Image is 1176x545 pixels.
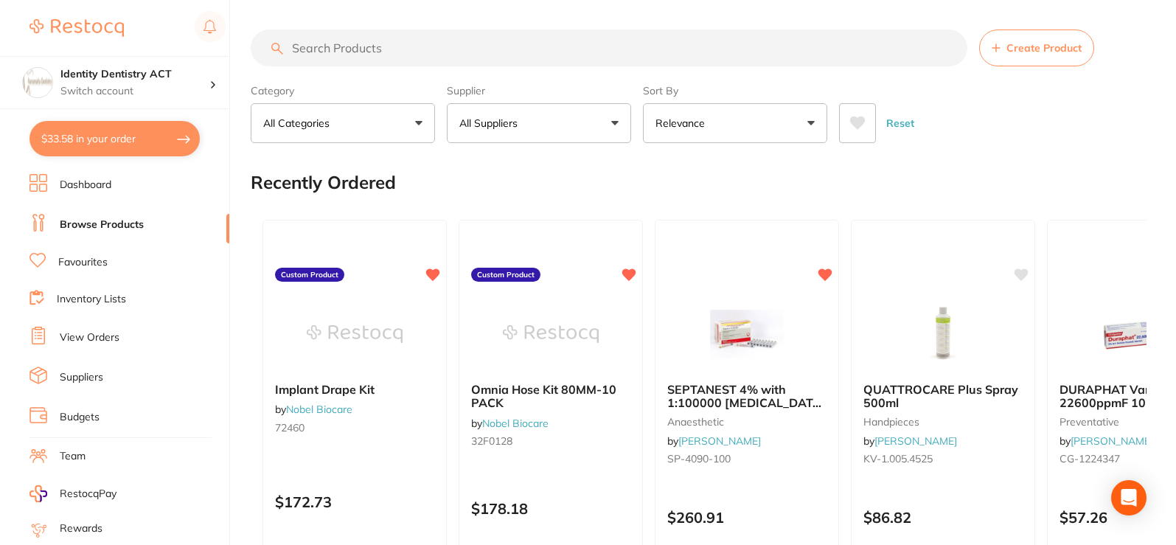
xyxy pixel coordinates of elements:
a: Inventory Lists [57,292,126,307]
small: anaesthetic [667,416,827,428]
img: SEPTANEST 4% with 1:100000 adrenalin 2.2ml 2xBox 50 GOLD [699,297,795,371]
a: RestocqPay [29,485,116,502]
span: by [471,417,549,430]
a: [PERSON_NAME] [678,434,761,448]
img: Restocq Logo [29,19,124,37]
span: by [1060,434,1153,448]
label: Category [251,84,435,97]
h4: Identity Dentistry ACT [60,67,209,82]
img: Identity Dentistry ACT [23,68,52,97]
span: RestocqPay [60,487,116,501]
input: Search Products [251,29,967,66]
a: Budgets [60,410,100,425]
button: All Categories [251,103,435,143]
button: Reset [882,103,919,143]
a: Team [60,449,86,464]
b: Implant Drape Kit [275,383,434,396]
label: Sort By [643,84,827,97]
p: $86.82 [863,509,1023,526]
button: All Suppliers [447,103,631,143]
a: Browse Products [60,218,144,232]
p: $260.91 [667,509,827,526]
a: Favourites [58,255,108,270]
a: Rewards [60,521,102,536]
small: 32F0128 [471,435,630,447]
p: Switch account [60,84,209,99]
p: $178.18 [471,500,630,517]
button: $33.58 in your order [29,121,200,156]
span: by [667,434,761,448]
small: handpieces [863,416,1023,428]
a: [PERSON_NAME] [874,434,957,448]
label: Custom Product [275,268,344,282]
a: Suppliers [60,370,103,385]
p: Relevance [655,116,711,131]
span: by [863,434,957,448]
a: Restocq Logo [29,11,124,45]
button: Create Product [979,29,1094,66]
a: Nobel Biocare [286,403,352,416]
a: Dashboard [60,178,111,192]
span: Create Product [1006,42,1082,54]
img: Omnia Hose Kit 80MM-10 PACK [503,297,599,371]
a: View Orders [60,330,119,345]
p: All Suppliers [459,116,523,131]
span: by [275,403,352,416]
a: Nobel Biocare [482,417,549,430]
b: Omnia Hose Kit 80MM-10 PACK [471,383,630,410]
button: Relevance [643,103,827,143]
b: QUATTROCARE Plus Spray 500ml [863,383,1023,410]
a: [PERSON_NAME] [1071,434,1153,448]
label: Supplier [447,84,631,97]
p: All Categories [263,116,335,131]
p: $172.73 [275,493,434,510]
div: Open Intercom Messenger [1111,480,1147,516]
label: Custom Product [471,268,540,282]
img: Implant Drape Kit [307,297,403,371]
img: RestocqPay [29,485,47,502]
small: 72460 [275,422,434,434]
small: SP-4090-100 [667,453,827,465]
small: KV-1.005.4525 [863,453,1023,465]
b: SEPTANEST 4% with 1:100000 adrenalin 2.2ml 2xBox 50 GOLD [667,383,827,410]
img: QUATTROCARE Plus Spray 500ml [895,297,991,371]
h2: Recently Ordered [251,173,396,193]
